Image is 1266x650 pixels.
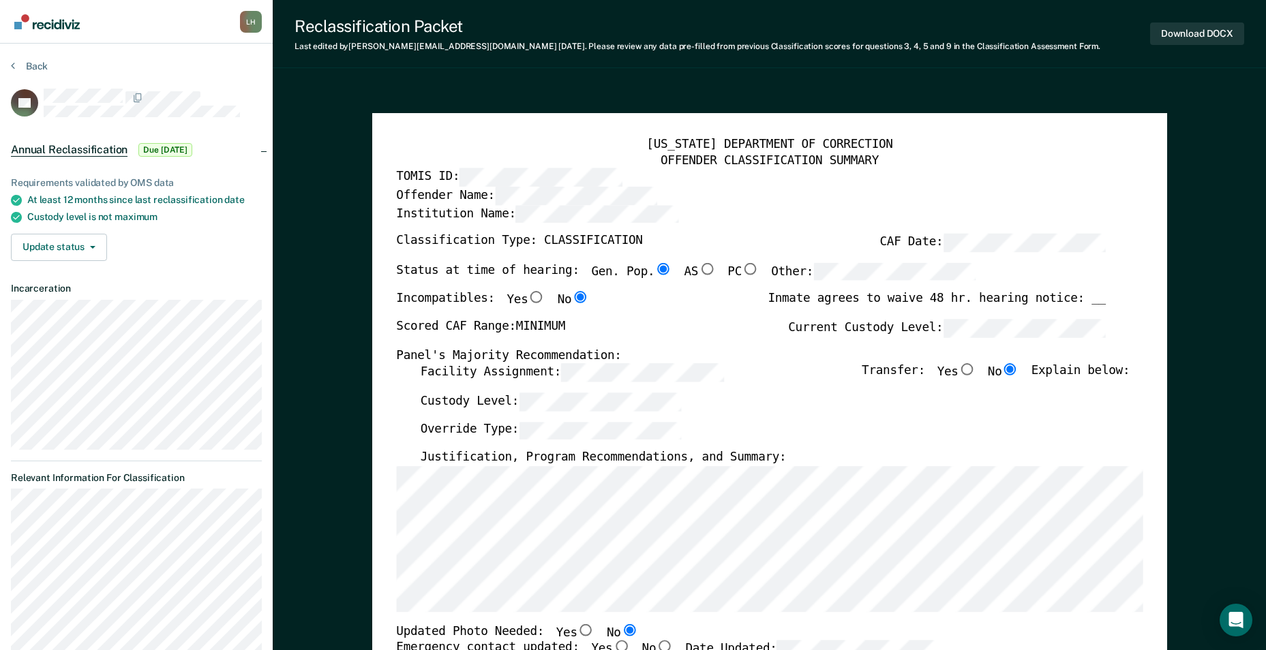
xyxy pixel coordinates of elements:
[516,205,678,223] input: Institution Name:
[224,194,244,205] span: date
[768,292,1105,320] div: Inmate agrees to waive 48 hr. hearing notice: __
[396,168,622,187] label: TOMIS ID:
[240,11,262,33] div: L H
[240,11,262,33] button: Profile dropdown button
[396,138,1143,153] div: [US_STATE] DEPARTMENT OF CORRECTION
[396,153,1143,168] div: OFFENDER CLASSIFICATION SUMMARY
[115,211,157,222] span: maximum
[396,234,642,252] label: Classification Type: CLASSIFICATION
[11,234,107,261] button: Update status
[1001,364,1019,376] input: No
[620,624,638,636] input: No
[295,42,1100,51] div: Last edited by [PERSON_NAME][EMAIL_ADDRESS][DOMAIN_NAME] . Please review any data pre-filled from...
[654,263,672,275] input: Gen. Pop.
[138,143,192,157] span: Due [DATE]
[556,624,594,641] label: Yes
[607,624,638,641] label: No
[519,422,681,440] input: Override Type:
[420,392,681,411] label: Custody Level:
[396,320,565,338] label: Scored CAF Range: MINIMUM
[943,320,1105,338] input: Current Custody Level:
[561,364,723,382] input: Facility Assignment:
[396,263,976,292] div: Status at time of hearing:
[742,263,759,275] input: PC
[698,263,716,275] input: AS
[11,143,127,157] span: Annual Reclassification
[507,292,545,309] label: Yes
[1220,604,1252,636] div: Open Intercom Messenger
[396,348,1106,364] div: Panel's Majority Recommendation:
[295,16,1100,36] div: Reclassification Packet
[937,364,975,382] label: Yes
[27,211,262,223] div: Custody level is not
[495,187,657,205] input: Offender Name:
[557,292,588,309] label: No
[788,320,1106,338] label: Current Custody Level:
[396,205,678,223] label: Institution Name:
[396,292,589,320] div: Incompatibles:
[11,283,262,294] dt: Incarceration
[727,263,759,281] label: PC
[577,624,594,636] input: Yes
[591,263,672,281] label: Gen. Pop.
[958,364,976,376] input: Yes
[14,14,80,29] img: Recidiviz
[519,392,681,411] input: Custody Level:
[11,177,262,189] div: Requirements validated by OMS data
[396,187,657,205] label: Offender Name:
[1150,22,1244,45] button: Download DOCX
[11,472,262,484] dt: Relevant Information For Classification
[771,263,976,281] label: Other:
[571,292,589,304] input: No
[27,194,262,206] div: At least 12 months since last reclassification
[879,234,1105,252] label: CAF Date:
[396,624,638,641] div: Updated Photo Needed:
[420,364,723,382] label: Facility Assignment:
[420,450,786,466] label: Justification, Program Recommendations, and Summary:
[862,364,1130,392] div: Transfer: Explain below:
[943,234,1105,252] input: CAF Date:
[988,364,1019,382] label: No
[420,422,681,440] label: Override Type:
[684,263,715,281] label: AS
[813,263,976,281] input: Other:
[11,60,48,72] button: Back
[558,42,584,51] span: [DATE]
[528,292,545,304] input: Yes
[459,168,622,187] input: TOMIS ID:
